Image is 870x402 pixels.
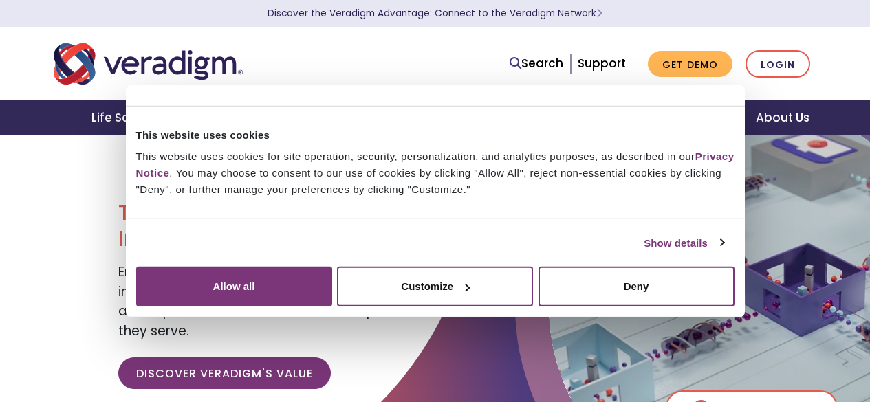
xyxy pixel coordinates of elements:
button: Allow all [136,267,332,306]
a: Support [578,55,626,71]
a: About Us [739,100,826,135]
a: Get Demo [648,51,732,78]
button: Deny [539,267,735,306]
a: Login [746,50,810,78]
h1: Transforming Health, Insightfully® [118,199,424,252]
a: Life Sciences [75,100,189,135]
span: Learn More [596,7,602,20]
a: Privacy Notice [136,150,735,179]
a: Show details [644,234,724,251]
div: This website uses cookies [136,126,735,143]
a: Discover the Veradigm Advantage: Connect to the Veradigm NetworkLearn More [268,7,602,20]
a: Search [510,54,563,73]
button: Customize [337,267,533,306]
div: This website uses cookies for site operation, security, personalization, and analytics purposes, ... [136,148,735,198]
img: Veradigm logo [54,41,243,87]
span: Empowering our clients with trusted data, insights, and solutions to help reduce costs and improv... [118,263,421,340]
a: Discover Veradigm's Value [118,357,331,389]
